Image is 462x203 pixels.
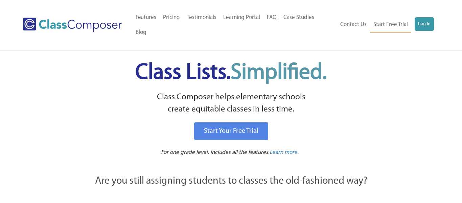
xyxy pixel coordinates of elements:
a: Start Your Free Trial [194,122,268,140]
a: Contact Us [337,17,370,32]
span: For one grade level. Includes all the features. [161,149,270,155]
a: Blog [132,25,150,40]
nav: Header Menu [335,17,434,33]
span: Class Lists. [135,62,327,84]
p: Class Composer helps elementary schools create equitable classes in less time. [57,91,405,116]
a: Features [132,10,160,25]
a: Case Studies [280,10,318,25]
img: Class Composer [23,18,122,32]
a: Log In [415,17,434,31]
a: FAQ [263,10,280,25]
a: Pricing [160,10,183,25]
nav: Header Menu [132,10,335,40]
span: Start Your Free Trial [204,128,258,135]
a: Testimonials [183,10,220,25]
p: Are you still assigning students to classes the old-fashioned way? [59,174,403,189]
a: Learning Portal [220,10,263,25]
a: Start Free Trial [370,17,411,33]
a: Learn more. [270,148,299,157]
span: Learn more. [270,149,299,155]
span: Simplified. [231,62,327,84]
